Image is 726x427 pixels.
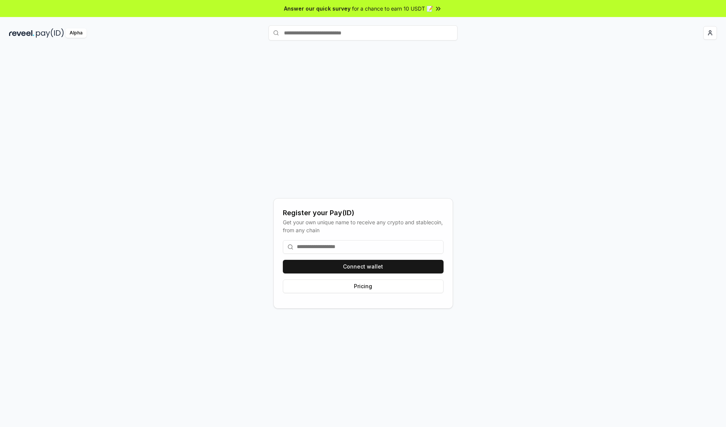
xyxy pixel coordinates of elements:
span: for a chance to earn 10 USDT 📝 [352,5,433,12]
button: Pricing [283,279,444,293]
div: Get your own unique name to receive any crypto and stablecoin, from any chain [283,218,444,234]
div: Register your Pay(ID) [283,208,444,218]
div: Alpha [65,28,87,38]
img: reveel_dark [9,28,34,38]
span: Answer our quick survey [284,5,351,12]
button: Connect wallet [283,260,444,273]
img: pay_id [36,28,64,38]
